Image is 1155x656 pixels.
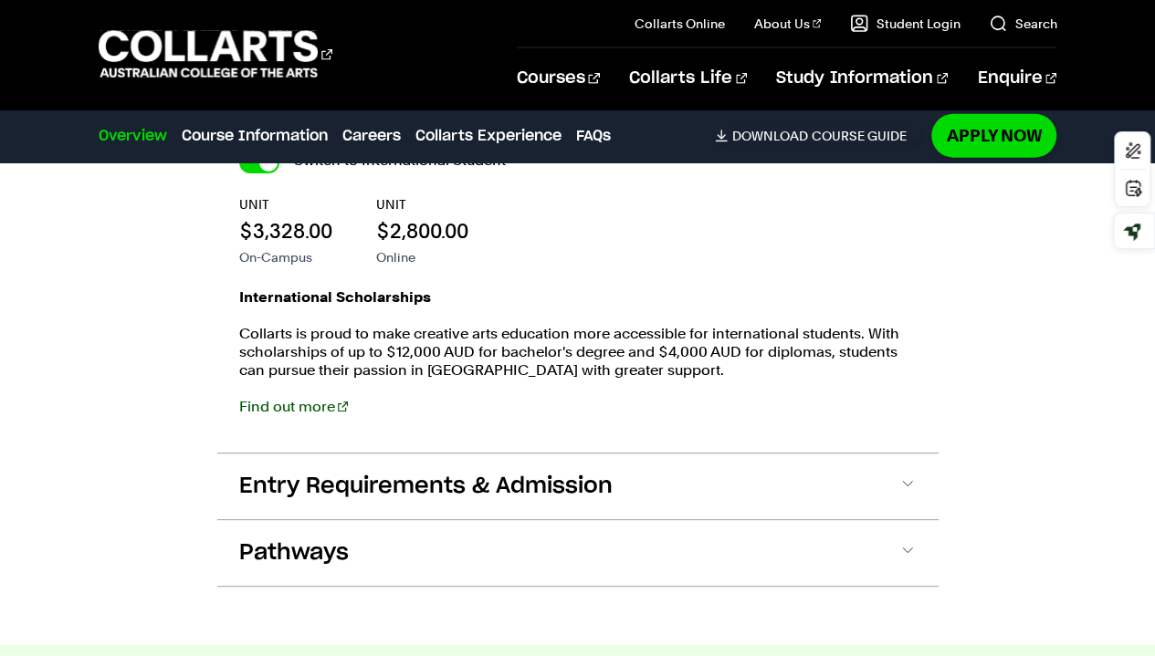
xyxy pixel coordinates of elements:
[239,538,349,567] span: Pathways
[239,472,613,501] span: Entry Requirements & Admission
[342,125,401,147] a: Careers
[715,128,920,144] a: DownloadCourse Guide
[415,125,562,147] a: Collarts Experience
[239,248,332,266] p: On-Campus
[776,48,948,109] a: Study Information
[376,195,468,213] p: UNIT
[99,28,332,80] div: Go to homepage
[977,48,1056,109] a: Enquire
[99,125,167,147] a: Overview
[850,15,960,33] a: Student Login
[239,288,431,306] strong: International Scholarships
[239,195,332,213] p: UNIT
[239,398,348,415] a: Find out more
[376,248,468,266] p: Online
[576,125,611,147] a: FAQs
[635,15,725,33] a: Collarts Online
[376,217,468,245] p: $2,800.00
[754,15,822,33] a: About Us
[931,114,1056,157] a: Apply Now
[517,48,600,109] a: Courses
[731,128,807,144] span: Download
[217,520,939,586] button: Pathways
[239,325,917,380] p: Collarts is proud to make creative arts education more accessible for international students. Wit...
[182,125,328,147] a: Course Information
[217,453,939,519] button: Entry Requirements & Admission
[239,217,332,245] p: $3,328.00
[629,48,747,109] a: Collarts Life
[989,15,1056,33] a: Search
